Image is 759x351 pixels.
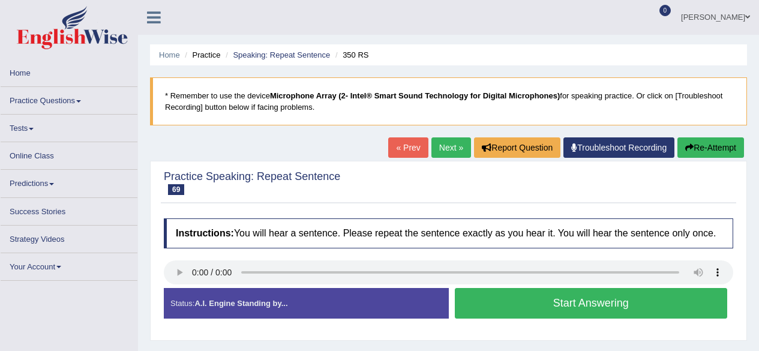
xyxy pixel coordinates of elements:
[474,137,560,158] button: Report Question
[1,226,137,249] a: Strategy Videos
[164,288,449,319] div: Status:
[176,228,234,238] b: Instructions:
[1,170,137,193] a: Predictions
[455,288,728,319] button: Start Answering
[164,218,733,248] h4: You will hear a sentence. Please repeat the sentence exactly as you hear it. You will hear the se...
[1,253,137,277] a: Your Account
[332,49,369,61] li: 350 RS
[388,137,428,158] a: « Prev
[1,115,137,138] a: Tests
[168,184,184,195] span: 69
[563,137,674,158] a: Troubleshoot Recording
[233,50,330,59] a: Speaking: Repeat Sentence
[159,50,180,59] a: Home
[270,91,560,100] b: Microphone Array (2- Intel® Smart Sound Technology for Digital Microphones)
[677,137,744,158] button: Re-Attempt
[150,77,747,125] blockquote: * Remember to use the device for speaking practice. Or click on [Troubleshoot Recording] button b...
[164,171,340,195] h2: Practice Speaking: Repeat Sentence
[1,142,137,166] a: Online Class
[1,87,137,110] a: Practice Questions
[431,137,471,158] a: Next »
[194,299,287,308] strong: A.I. Engine Standing by...
[1,198,137,221] a: Success Stories
[182,49,220,61] li: Practice
[1,59,137,83] a: Home
[659,5,671,16] span: 0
